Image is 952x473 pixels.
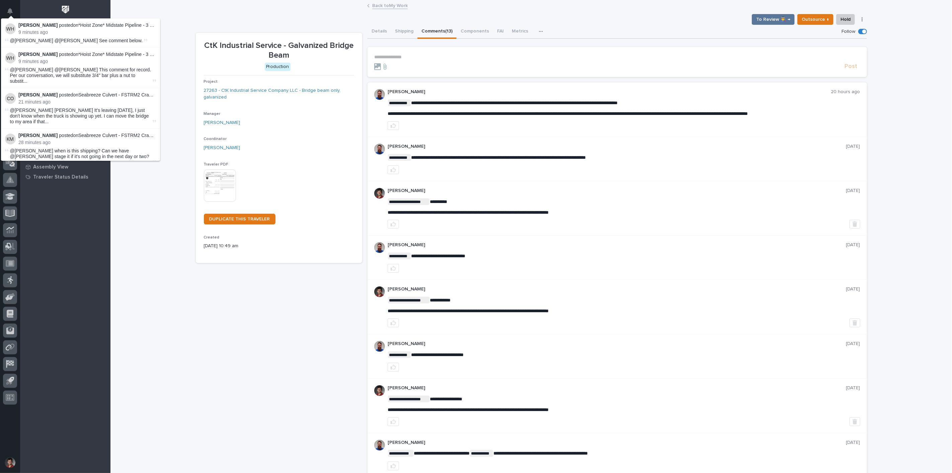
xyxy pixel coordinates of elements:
button: Delete post [850,319,860,327]
p: [DATE] [846,385,860,391]
button: like this post [388,462,399,470]
a: [PERSON_NAME] [204,119,240,126]
p: 9 minutes ago [18,29,156,35]
strong: [PERSON_NAME] [18,92,58,97]
button: Delete post [850,417,860,426]
span: Coordinator [204,137,227,141]
span: @[PERSON_NAME] when is this shipping? Can we have @[PERSON_NAME] stage it if it's not going in th... [10,148,151,165]
a: Assembly View [20,162,110,172]
p: [PERSON_NAME] [388,440,846,446]
div: Production [265,63,291,71]
strong: [PERSON_NAME] [18,52,58,57]
span: Traveler PDF [204,162,229,166]
p: Traveler Status Details [33,174,88,180]
p: [DATE] [846,341,860,347]
span: @[PERSON_NAME] @[PERSON_NAME] This comment for record. Per our conversation, we will substitute 3... [10,67,151,84]
p: Follow [842,29,856,35]
img: Weston Hochstetler [5,23,16,34]
p: 21 minutes ago [18,99,156,105]
p: [DATE] [846,286,860,292]
p: [PERSON_NAME] [388,144,846,149]
a: [PERSON_NAME] [204,144,240,151]
button: like this post [388,165,399,174]
span: Hold [841,15,851,23]
p: posted on : [18,52,156,57]
button: like this post [388,363,399,371]
p: [DATE] [846,440,860,446]
span: DUPLICATE THIS TRAVELER [209,217,270,221]
img: Kyle Miller [5,134,16,144]
p: posted on : [18,92,156,98]
button: Components [457,25,493,39]
p: 9 minutes ago [18,59,156,64]
span: Created [204,235,220,240]
a: *Hoist Zone* Midstate Pipeline - 3 Ton Crane System [78,52,188,57]
button: users-avatar [3,456,17,470]
a: Back toMy Work [372,1,408,9]
a: Traveler Status Details [20,172,110,182]
img: 6hTokn1ETDGPf9BPokIQ [374,242,385,253]
img: 6hTokn1ETDGPf9BPokIQ [374,440,385,451]
p: [DATE] 10:49 am [204,243,354,250]
button: Comments (13) [417,25,457,39]
a: Seabreeze Culvert - FSTRM2 Crane System [78,133,171,138]
button: To Review 👨‍🏭 → [752,14,795,25]
img: Weston Hochstetler [5,53,16,63]
button: like this post [388,220,399,228]
p: [PERSON_NAME] [388,341,846,347]
img: ROij9lOReuV7WqYxWfnW [374,385,385,396]
button: like this post [388,319,399,327]
span: Project [204,80,218,84]
p: [PERSON_NAME] [388,242,846,248]
button: Delete post [850,220,860,228]
p: [DATE] [846,144,860,149]
img: Caleb Oetjen [5,93,16,104]
button: Hold [836,14,855,25]
a: 27263 - CtK Industrial Service Company LLC - Bridge beam only, galvanized [204,87,354,101]
span: @[PERSON_NAME] @[PERSON_NAME] See comment below. [10,38,143,43]
p: [PERSON_NAME] [388,286,846,292]
img: 6hTokn1ETDGPf9BPokIQ [374,144,385,154]
p: [PERSON_NAME] [388,89,831,95]
p: [DATE] [846,242,860,248]
span: To Review 👨‍🏭 → [756,15,790,23]
p: 20 hours ago [831,89,860,95]
button: like this post [388,121,399,130]
p: posted on : [18,133,156,138]
button: Details [368,25,391,39]
button: Post [842,63,860,70]
button: Outsource ↑ [797,14,834,25]
p: posted on : [18,22,156,28]
p: Assembly View [33,164,68,170]
span: @[PERSON_NAME] [PERSON_NAME] It's leaving [DATE], I just don't know when the truck is showing up ... [10,108,151,124]
a: DUPLICATE THIS TRAVELER [204,214,275,224]
p: [PERSON_NAME] [388,385,846,391]
div: Notifications [8,8,17,19]
img: ROij9lOReuV7WqYxWfnW [374,286,385,297]
button: Shipping [391,25,417,39]
span: Outsource ↑ [802,15,829,23]
p: [DATE] [846,188,860,194]
img: 6hTokn1ETDGPf9BPokIQ [374,341,385,352]
span: Post [845,63,858,70]
img: Workspace Logo [59,3,72,16]
a: *Hoist Zone* Midstate Pipeline - 3 Ton Crane System [78,22,188,28]
a: Seabreeze Culvert - FSTRM2 Crane System [78,92,171,97]
button: FAI [493,25,508,39]
p: 28 minutes ago [18,140,156,145]
span: Manager [204,112,221,116]
img: 6hTokn1ETDGPf9BPokIQ [374,89,385,100]
p: CtK Industrial Service - Galvanized Bridge Beam [204,41,354,60]
strong: [PERSON_NAME] [18,22,58,28]
strong: [PERSON_NAME] [18,133,58,138]
p: [PERSON_NAME] [388,188,846,194]
button: like this post [388,417,399,426]
button: like this post [388,264,399,273]
button: Metrics [508,25,532,39]
img: ROij9lOReuV7WqYxWfnW [374,188,385,199]
button: Notifications [3,4,17,18]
